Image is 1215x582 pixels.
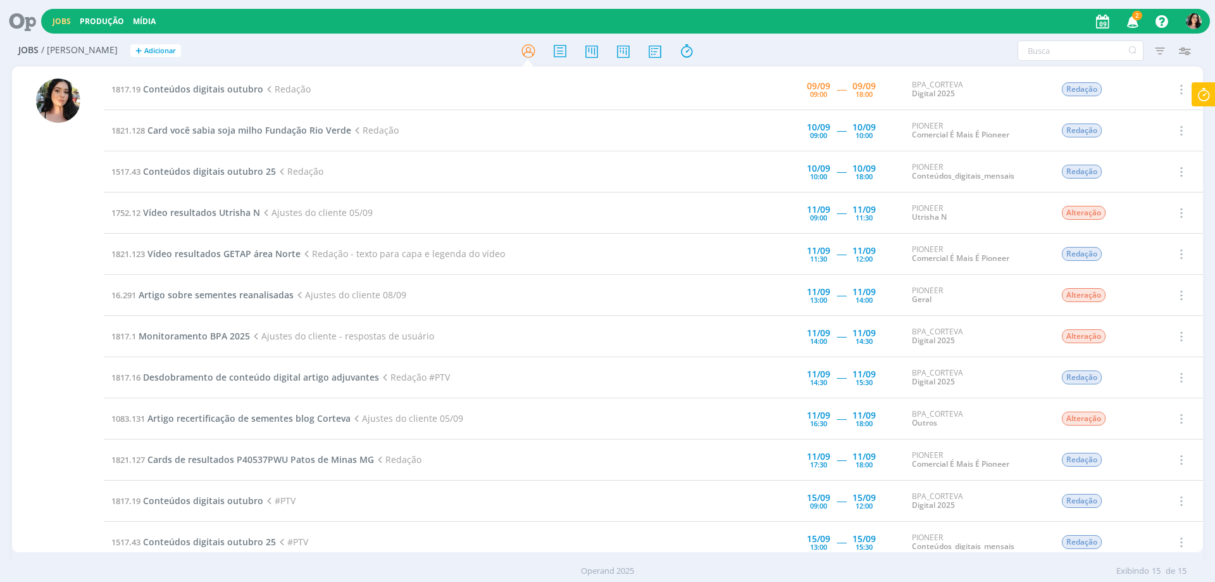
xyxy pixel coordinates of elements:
[810,461,827,468] div: 17:30
[807,123,830,132] div: 10/09
[111,166,140,177] span: 1517.43
[111,536,276,548] a: 1517.43Conteúdos digitais outubro 25
[301,248,505,260] span: Redação - texto para capa e legenda do vídeo
[111,83,263,95] a: 1817.19Conteúdos digitais outubro
[837,495,846,507] span: -----
[36,79,80,123] img: T
[76,16,128,27] button: Produção
[129,16,159,27] button: Mídia
[852,288,876,296] div: 11/09
[1178,565,1187,578] span: 15
[111,495,263,507] a: 1817.19Conteúdos digitais outubro
[111,372,140,383] span: 1817.16
[111,207,140,218] span: 1752.12
[856,338,873,345] div: 14:30
[810,132,827,139] div: 09:00
[41,45,118,56] span: / [PERSON_NAME]
[810,296,827,303] div: 13:00
[837,289,846,301] span: -----
[111,124,351,136] a: 1821.128Card você sabia soja milho Fundação Rio Verde
[856,296,873,303] div: 14:00
[837,124,846,136] span: -----
[807,493,830,502] div: 15/09
[837,330,846,342] span: -----
[856,502,873,509] div: 12:00
[139,289,294,301] span: Artigo sobre sementes reanalisadas
[260,206,373,218] span: Ajustes do cliente 05/09
[810,91,827,98] div: 09:00
[852,329,876,338] div: 11/09
[1062,206,1106,220] span: Alteração
[837,248,846,260] span: -----
[263,83,311,95] span: Redação
[263,495,296,507] span: #PTV
[912,376,955,387] a: Digital 2025
[852,370,876,379] div: 11/09
[143,536,276,548] span: Conteúdos digitais outubro 25
[856,379,873,386] div: 15:30
[250,330,434,342] span: Ajustes do cliente - respostas de usuário
[852,205,876,214] div: 11/09
[1152,565,1161,578] span: 15
[351,412,463,424] span: Ajustes do cliente 05/09
[111,206,260,218] a: 1752.12Vídeo resultados Utrisha N
[1062,453,1102,467] span: Redação
[810,255,827,262] div: 11:30
[912,541,1014,552] a: Conteúdos_digitais_mensais
[1166,565,1175,578] span: de
[111,413,145,424] span: 1083.131
[912,335,955,346] a: Digital 2025
[1062,247,1102,261] span: Redação
[912,245,1042,263] div: PIONEER
[837,536,846,548] span: -----
[379,371,450,383] span: Redação #PTV
[130,44,181,58] button: +Adicionar
[852,82,876,91] div: 09/09
[111,371,379,383] a: 1817.16Desdobramento de conteúdo digital artigo adjuvantes
[912,286,1042,305] div: PIONEER
[912,459,1009,469] a: Comercial É Mais É Pioneer
[111,248,145,260] span: 1821.123
[147,124,351,136] span: Card você sabia soja milho Fundação Rio Verde
[133,16,156,27] a: Mídia
[1062,123,1102,137] span: Redação
[807,535,830,543] div: 15/09
[111,125,145,136] span: 1821.128
[852,452,876,461] div: 11/09
[111,495,140,507] span: 1817.19
[856,461,873,468] div: 18:00
[111,454,145,465] span: 1821.127
[147,453,374,465] span: Cards de resultados P40537PWU Patos de Minas MG
[912,369,1042,387] div: BPA_CORTEVA
[111,331,136,342] span: 1817.1
[912,129,1009,140] a: Comercial É Mais É Pioneer
[351,124,399,136] span: Redação
[912,294,931,305] a: Geral
[912,327,1042,346] div: BPA_CORTEVA
[1062,165,1102,179] span: Redação
[807,205,830,214] div: 11/09
[1062,535,1102,549] span: Redação
[912,80,1042,99] div: BPA_CORTEVA
[143,165,276,177] span: Conteúdos digitais outubro 25
[111,289,294,301] a: 16.291Artigo sobre sementes reanalisadas
[810,379,827,386] div: 14:30
[807,288,830,296] div: 11/09
[1062,370,1102,384] span: Redação
[147,412,351,424] span: Artigo recertificação de sementes blog Corteva
[810,543,827,550] div: 13:00
[810,338,827,345] div: 14:00
[143,83,263,95] span: Conteúdos digitais outubro
[856,173,873,180] div: 18:00
[276,165,323,177] span: Redação
[143,371,379,383] span: Desdobramento de conteúdo digital artigo adjuvantes
[139,330,250,342] span: Monitoramento BPA 2025
[1116,565,1149,578] span: Exibindo
[852,411,876,420] div: 11/09
[837,206,846,218] span: -----
[49,16,75,27] button: Jobs
[1132,11,1142,20] span: 2
[852,535,876,543] div: 15/09
[1062,288,1106,302] span: Alteração
[912,253,1009,263] a: Comercial É Mais É Pioneer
